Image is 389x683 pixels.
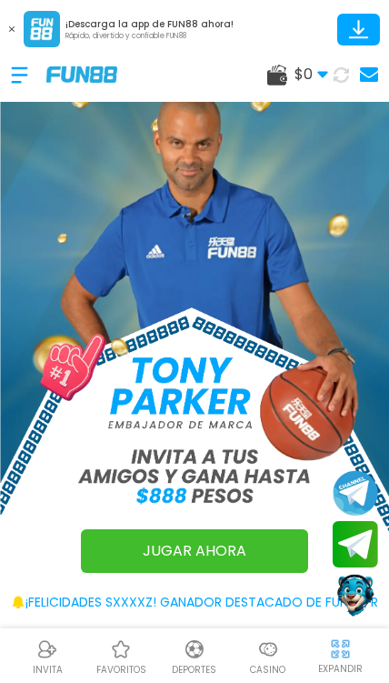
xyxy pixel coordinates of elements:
button: Contact customer service [333,572,378,619]
p: favoritos [96,663,146,677]
p: Deportes [172,663,216,677]
p: EXPANDIR [318,662,363,676]
img: Company Logo [46,66,117,82]
a: DeportesDeportesDeportes [158,636,232,677]
a: ReferralReferralINVITA [11,636,85,677]
p: INVITA [33,663,63,677]
img: Referral [36,638,58,660]
p: Casino [250,663,285,677]
a: CasinoCasinoCasino [231,636,304,677]
img: hide [329,638,352,660]
img: Casino Favoritos [110,638,132,660]
span: $ 0 [294,64,328,85]
button: Join telegram channel [333,469,378,517]
button: Join telegram [333,521,378,568]
img: App Logo [24,11,60,47]
img: Casino [257,638,279,660]
a: JUGAR AHORA [81,529,308,573]
a: Casino FavoritosCasino Favoritosfavoritos [85,636,158,677]
p: ¡Descarga la app de FUN88 ahora! [65,17,234,31]
p: Rápido, divertido y confiable FUN88 [65,31,234,42]
img: Deportes [184,638,205,660]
